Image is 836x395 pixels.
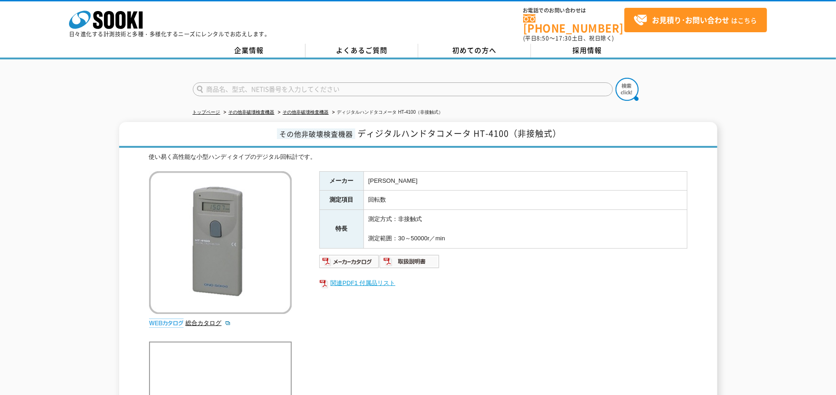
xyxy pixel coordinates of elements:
[149,171,292,314] img: ディジタルハンドタコメータ HT-4100（非接触式）
[357,127,561,139] span: ディジタルハンドタコメータ HT-4100（非接触式）
[363,210,687,248] td: 測定方式：非接触式 測定範囲：30～50000r／min
[523,34,614,42] span: (平日 ～ 土日、祝日除く)
[330,108,444,117] li: ディジタルハンドタコメータ HT-4100（非接触式）
[616,78,639,101] img: btn_search.png
[229,110,275,115] a: その他非破壊検査機器
[193,44,306,58] a: 企業情報
[418,44,531,58] a: 初めての方へ
[319,171,363,191] th: メーカー
[319,260,380,267] a: メーカーカタログ
[193,110,220,115] a: トップページ
[193,82,613,96] input: 商品名、型式、NETIS番号を入力してください
[319,254,380,269] img: メーカーカタログ
[69,31,271,37] p: 日々進化する計測技術と多種・多様化するニーズにレンタルでお応えします。
[531,44,644,58] a: 採用情報
[319,191,363,210] th: 測定項目
[283,110,329,115] a: その他非破壊検査機器
[149,152,687,162] div: 使い易く高性能な小型ハンディタイプのデジタル回転計です。
[523,14,624,33] a: [PHONE_NUMBER]
[277,128,355,139] span: その他非破壊検査機器
[555,34,572,42] span: 17:30
[149,319,184,328] img: webカタログ
[186,319,231,326] a: 総合カタログ
[363,191,687,210] td: 回転数
[363,171,687,191] td: [PERSON_NAME]
[452,45,496,55] span: 初めての方へ
[523,8,624,13] span: お電話でのお問い合わせは
[319,210,363,248] th: 特長
[634,13,757,27] span: はこちら
[380,254,440,269] img: 取扱説明書
[319,277,687,289] a: 関連PDF1 付属品リスト
[652,14,729,25] strong: お見積り･お問い合わせ
[306,44,418,58] a: よくあるご質問
[537,34,550,42] span: 8:50
[380,260,440,267] a: 取扱説明書
[624,8,767,32] a: お見積り･お問い合わせはこちら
